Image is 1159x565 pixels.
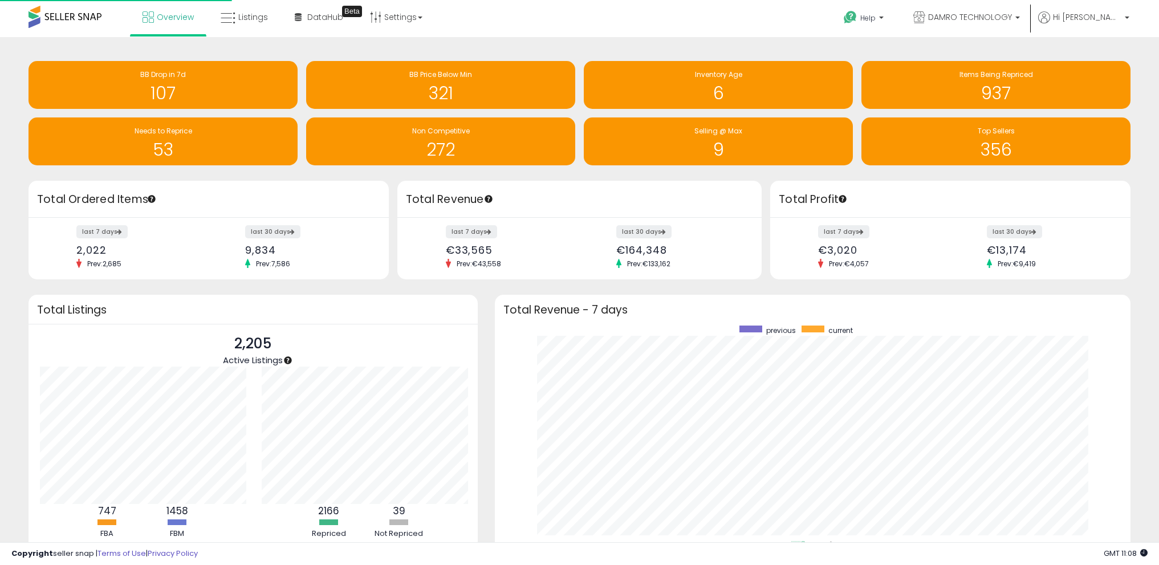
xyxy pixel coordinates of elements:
span: Prev: €9,419 [992,259,1042,269]
h3: Total Profit [779,192,1122,208]
span: 2025-09-18 11:08 GMT [1104,548,1148,559]
div: Not Repriced [365,529,433,539]
span: Hi [PERSON_NAME] [1053,11,1121,23]
span: Non Competitive [412,126,470,136]
h1: 9 [589,140,847,159]
div: €164,348 [616,244,742,256]
h1: 272 [312,140,570,159]
div: Tooltip anchor [147,194,157,204]
div: Tooltip anchor [483,194,494,204]
span: Prev: €133,162 [621,259,676,269]
span: Prev: €43,558 [451,259,507,269]
b: 2166 [318,504,339,518]
label: last 30 days [987,225,1042,238]
span: Items Being Repriced [959,70,1033,79]
div: Repriced [295,529,363,539]
a: Inventory Age 6 [584,61,853,109]
span: Top Sellers [978,126,1015,136]
h1: 53 [34,140,292,159]
h1: 937 [867,84,1125,103]
span: Listings [238,11,268,23]
h1: 6 [589,84,847,103]
h1: 356 [867,140,1125,159]
span: DataHub [307,11,343,23]
a: Terms of Use [97,548,146,559]
div: €33,565 [446,244,571,256]
h3: Total Revenue [406,192,753,208]
span: current [828,326,853,335]
a: Items Being Repriced 937 [861,61,1130,109]
span: Needs to Reprice [135,126,192,136]
a: Help [835,2,895,37]
b: 747 [98,504,116,518]
div: 9,834 [245,244,369,256]
div: FBA [73,529,141,539]
div: Tooltip anchor [837,194,848,204]
div: €13,174 [987,244,1111,256]
strong: Copyright [11,548,53,559]
div: 2,022 [76,244,200,256]
span: Help [860,13,876,23]
span: DAMRO TECHNOLOGY [928,11,1012,23]
span: BB Drop in 7d [140,70,186,79]
div: FBM [143,529,212,539]
div: €3,020 [818,244,942,256]
span: BB Price Below Min [409,70,472,79]
a: Selling @ Max 9 [584,117,853,165]
div: Tooltip anchor [283,355,293,365]
label: last 7 days [446,225,497,238]
span: Overview [157,11,194,23]
a: Non Competitive 272 [306,117,575,165]
span: Prev: €4,057 [823,259,875,269]
i: Get Help [843,10,857,25]
label: last 7 days [818,225,869,238]
a: BB Price Below Min 321 [306,61,575,109]
a: BB Drop in 7d 107 [29,61,298,109]
h1: 321 [312,84,570,103]
h3: Total Ordered Items [37,192,380,208]
p: 2,205 [223,333,283,355]
a: Needs to Reprice 53 [29,117,298,165]
label: last 30 days [616,225,672,238]
h1: 107 [34,84,292,103]
label: last 7 days [76,225,128,238]
b: 39 [393,504,405,518]
div: Tooltip anchor [342,6,362,17]
span: Inventory Age [695,70,742,79]
h3: Total Listings [37,306,469,314]
a: Privacy Policy [148,548,198,559]
h3: Total Revenue - 7 days [503,306,1122,314]
b: 1458 [166,504,188,518]
label: last 30 days [245,225,300,238]
span: Selling @ Max [694,126,742,136]
span: Prev: 2,685 [82,259,127,269]
span: Prev: 7,586 [250,259,296,269]
a: Hi [PERSON_NAME] [1038,11,1129,37]
div: seller snap | | [11,548,198,559]
span: Active Listings [223,354,283,366]
span: previous [766,326,796,335]
a: Top Sellers 356 [861,117,1130,165]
